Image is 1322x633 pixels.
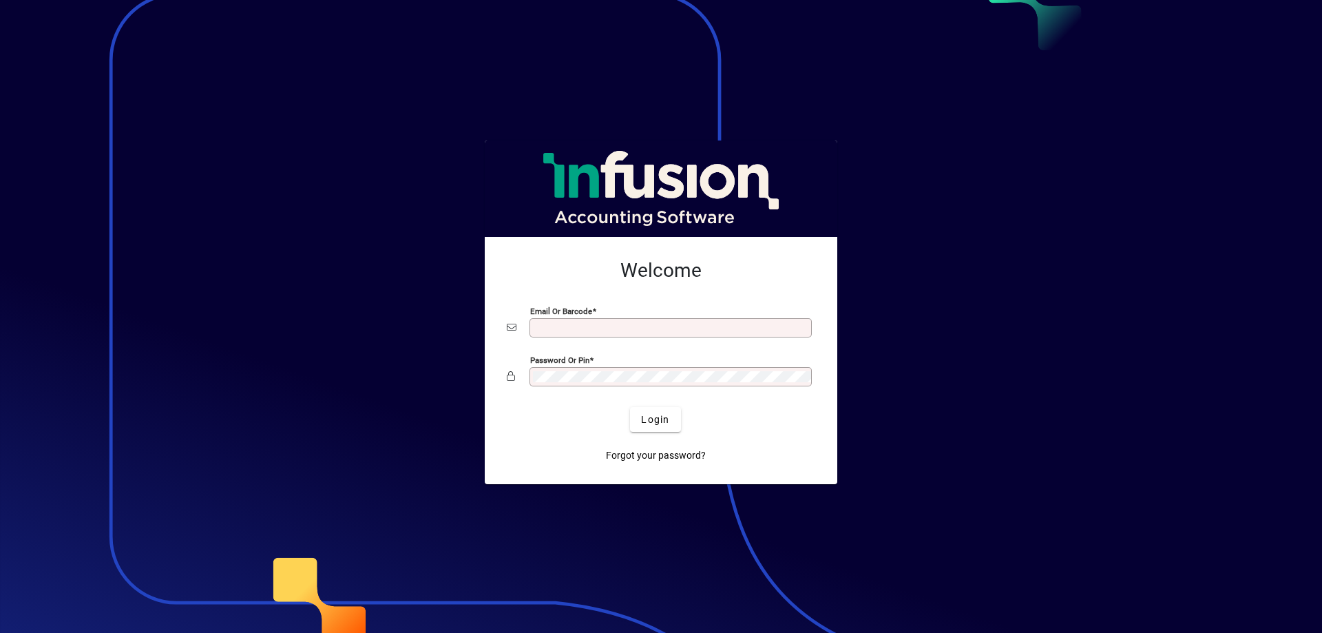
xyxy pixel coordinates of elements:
[606,448,706,463] span: Forgot your password?
[507,259,815,282] h2: Welcome
[530,355,589,365] mat-label: Password or Pin
[600,443,711,468] a: Forgot your password?
[641,413,669,427] span: Login
[530,307,592,316] mat-label: Email or Barcode
[630,407,680,432] button: Login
